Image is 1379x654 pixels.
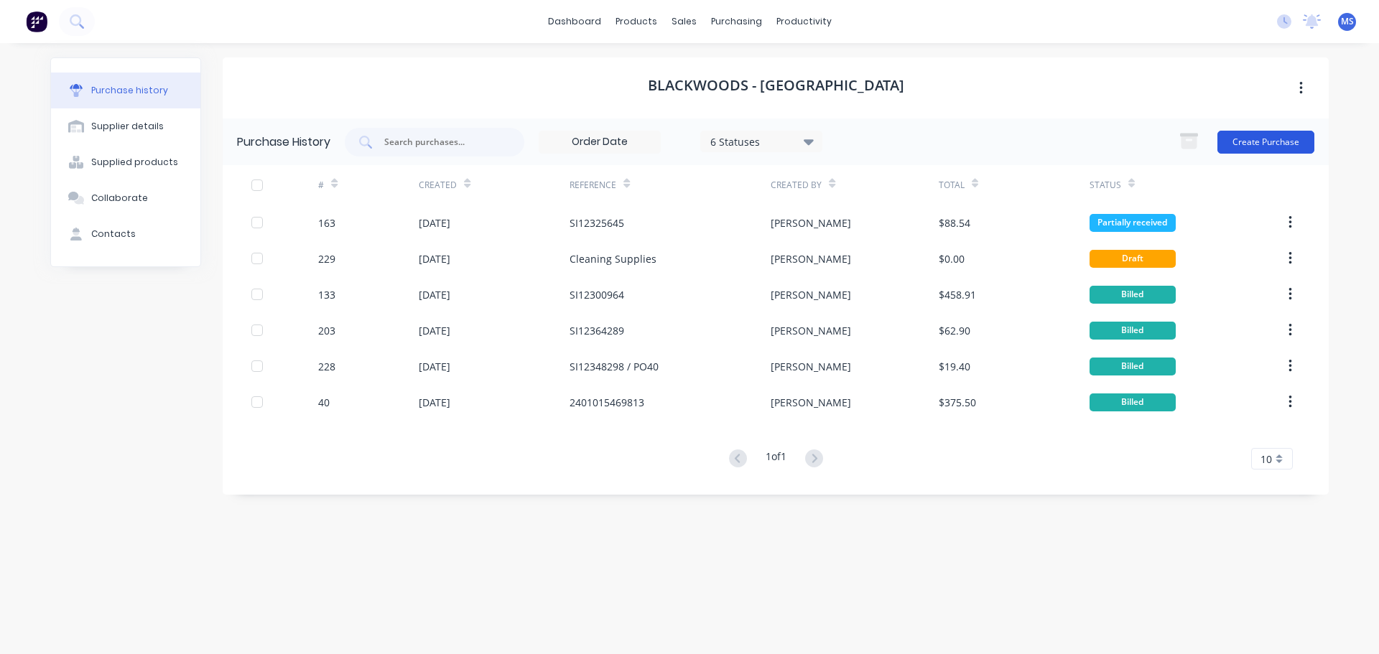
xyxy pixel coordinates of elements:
div: Status [1090,179,1121,192]
span: MS [1341,15,1354,28]
button: Collaborate [51,180,200,216]
div: $0.00 [939,251,965,266]
div: Billed [1090,286,1176,304]
div: Purchase History [237,134,330,151]
div: products [608,11,664,32]
div: Reference [570,179,616,192]
div: 133 [318,287,335,302]
div: Partially received [1090,214,1176,232]
div: $62.90 [939,323,970,338]
div: [DATE] [419,323,450,338]
div: 229 [318,251,335,266]
div: SI12364289 [570,323,624,338]
div: Billed [1090,393,1176,411]
div: 2401015469813 [570,395,644,410]
div: [DATE] [419,251,450,266]
img: Factory [26,11,47,32]
div: Created By [771,179,822,192]
div: [PERSON_NAME] [771,251,851,266]
div: 6 Statuses [710,134,813,149]
div: Supplied products [91,156,178,169]
div: Contacts [91,228,136,240]
div: [DATE] [419,215,450,230]
div: $19.40 [939,359,970,374]
div: Cleaning Supplies [570,251,656,266]
div: Purchase history [91,84,168,97]
div: 163 [318,215,335,230]
div: SI12325645 [570,215,624,230]
div: purchasing [704,11,769,32]
div: 203 [318,323,335,338]
div: productivity [769,11,839,32]
div: $458.91 [939,287,976,302]
div: SI12300964 [570,287,624,302]
div: $88.54 [939,215,970,230]
div: Supplier details [91,120,164,133]
div: 1 of 1 [766,449,786,470]
input: Search purchases... [383,135,502,149]
div: 40 [318,395,330,410]
button: Purchase history [51,73,200,108]
span: 10 [1260,452,1272,467]
div: Billed [1090,322,1176,340]
div: Created [419,179,457,192]
div: [PERSON_NAME] [771,215,851,230]
button: Supplier details [51,108,200,144]
div: Billed [1090,358,1176,375]
div: Draft [1090,250,1176,268]
div: [DATE] [419,395,450,410]
div: [PERSON_NAME] [771,323,851,338]
div: [DATE] [419,359,450,374]
div: $375.50 [939,395,976,410]
h1: Blackwoods - [GEOGRAPHIC_DATA] [648,77,904,94]
div: sales [664,11,704,32]
div: Collaborate [91,192,148,205]
div: 228 [318,359,335,374]
button: Contacts [51,216,200,252]
div: [DATE] [419,287,450,302]
div: [PERSON_NAME] [771,359,851,374]
button: Supplied products [51,144,200,180]
a: dashboard [541,11,608,32]
div: Total [939,179,965,192]
button: Create Purchase [1217,131,1314,154]
div: # [318,179,324,192]
input: Order Date [539,131,660,153]
div: SI12348298 / PO40 [570,359,659,374]
div: [PERSON_NAME] [771,287,851,302]
div: [PERSON_NAME] [771,395,851,410]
